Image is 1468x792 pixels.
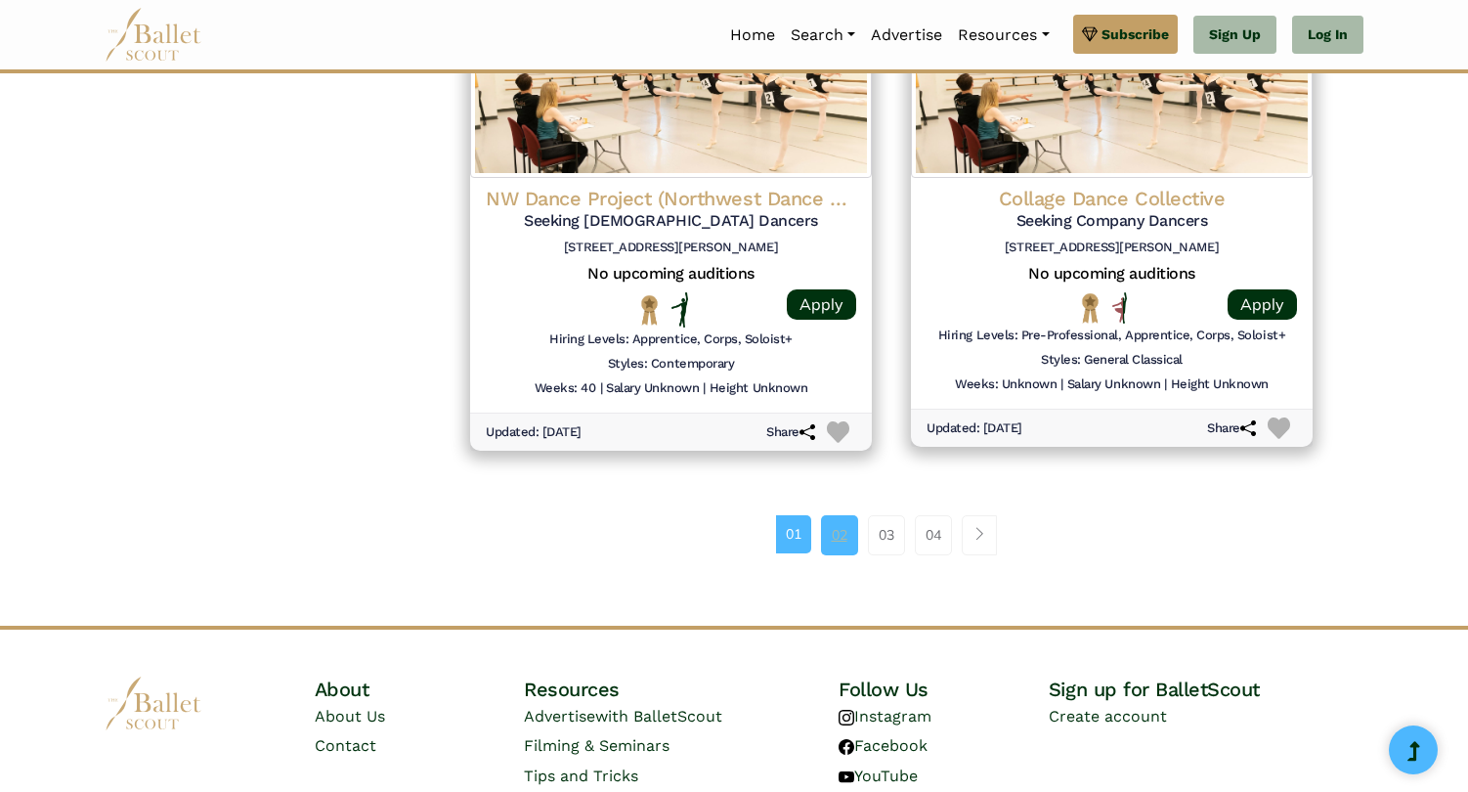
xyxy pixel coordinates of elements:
img: Heart [1268,418,1290,440]
h6: Weeks: 40 [535,380,596,397]
span: Subscribe [1101,23,1169,45]
h6: Share [766,424,815,441]
a: Sign Up [1193,16,1276,55]
a: 02 [821,515,858,554]
a: Apply [1228,289,1297,320]
h6: Styles: General Classical [1041,352,1183,369]
a: Tips and Tricks [524,767,638,785]
h6: [STREET_ADDRESS][PERSON_NAME] [486,240,856,256]
a: Instagram [839,707,931,726]
img: Heart [827,421,849,444]
a: Filming & Seminars [524,736,669,755]
h6: Weeks: Unknown [955,376,1057,393]
a: About Us [315,707,385,726]
img: gem.svg [1082,23,1098,45]
span: with BalletScout [595,707,722,726]
img: logo [105,677,202,730]
h6: Height Unknown [1171,376,1269,393]
h5: No upcoming auditions [486,264,856,285]
h6: | [1060,376,1063,393]
h4: About [315,677,525,702]
a: Resources [950,15,1057,56]
a: Contact [315,736,376,755]
a: YouTube [839,767,918,785]
h5: Seeking Company Dancers [927,211,1297,232]
h6: Salary Unknown [606,380,699,397]
img: facebook logo [839,739,854,755]
h6: Salary Unknown [1067,376,1160,393]
a: 04 [915,515,952,554]
a: 01 [776,515,811,552]
h6: Updated: [DATE] [486,424,582,441]
h6: | [703,380,706,397]
h4: Collage Dance Collective [927,186,1297,211]
nav: Page navigation example [776,515,1008,554]
h4: NW Dance Project (Northwest Dance Project) [486,186,856,211]
h4: Follow Us [839,677,1049,702]
h6: Styles: Contemporary [608,356,734,373]
a: 03 [868,515,905,554]
img: youtube logo [839,770,854,785]
a: Subscribe [1073,15,1178,54]
h5: Seeking [DEMOGRAPHIC_DATA] Dancers [486,211,856,232]
h6: [STREET_ADDRESS][PERSON_NAME] [927,240,1297,256]
h6: Height Unknown [710,380,807,397]
a: Advertise [863,15,950,56]
h4: Sign up for BalletScout [1049,677,1363,702]
a: Create account [1049,707,1167,726]
img: Flat [671,292,689,328]
img: National [1078,292,1102,323]
a: Facebook [839,736,928,755]
a: Apply [787,289,856,320]
h6: Hiring Levels: Pre-Professional, Apprentice, Corps, Soloist+ [938,328,1285,344]
a: Log In [1292,16,1363,55]
img: instagram logo [839,710,854,726]
h6: | [1164,376,1167,393]
a: Search [783,15,863,56]
img: All [1112,292,1127,324]
h6: Hiring Levels: Apprentice, Corps, Soloist+ [549,331,793,348]
h6: Updated: [DATE] [927,420,1022,437]
h6: Share [1207,420,1256,437]
h5: No upcoming auditions [927,264,1297,285]
a: Advertisewith BalletScout [524,707,722,726]
a: Home [722,15,783,56]
h4: Resources [524,677,839,702]
h6: | [600,380,603,397]
img: National [637,294,662,325]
